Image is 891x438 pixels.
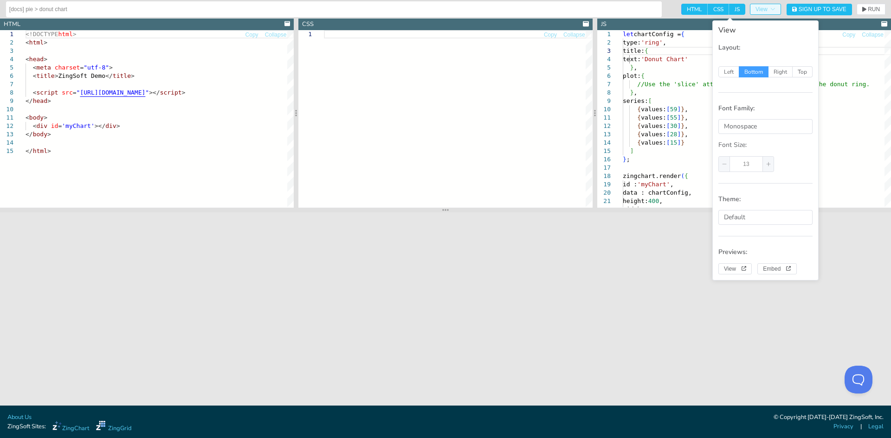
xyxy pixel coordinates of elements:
[763,266,791,272] span: Embed
[44,39,47,46] span: >
[641,72,645,79] span: {
[597,180,611,189] div: 19
[648,197,659,204] span: 400
[26,97,33,104] span: </
[670,181,673,188] span: ,
[597,105,611,114] div: 10
[718,66,739,77] span: Left
[62,122,94,129] span: 'myChart'
[145,89,149,96] span: "
[623,189,692,196] span: data : chartConfig,
[597,63,611,72] div: 5
[47,131,51,138] span: >
[80,89,145,96] span: [URL][DOMAIN_NAME]
[666,106,670,113] span: [
[670,131,677,138] span: 28
[597,97,611,105] div: 9
[597,197,611,205] div: 21
[623,39,641,46] span: type:
[73,89,77,96] span: =
[645,47,648,54] span: {
[47,97,51,104] span: >
[55,72,58,79] span: >
[739,66,768,77] span: Bottom
[105,72,113,79] span: </
[666,131,670,138] span: [
[33,89,37,96] span: <
[718,140,813,150] p: Font Size:
[684,122,688,129] span: ,
[637,81,815,88] span: //Use the 'slice' attribute to adjust the size of
[641,139,666,146] span: values:
[637,122,641,129] span: {
[597,30,611,38] div: 1
[677,139,681,146] span: ]
[799,6,846,12] span: Sign Up to Save
[868,422,884,431] a: Legal
[663,39,666,46] span: ,
[29,56,44,63] span: head
[597,147,611,155] div: 15
[597,38,611,47] div: 2
[52,421,89,433] a: ZingChart
[670,106,677,113] span: 59
[666,122,670,129] span: [
[757,263,797,274] button: Embed
[681,131,684,138] span: }
[637,139,641,146] span: {
[684,114,688,121] span: ,
[7,413,32,422] a: About Us
[563,31,586,39] button: Collapse
[681,106,684,113] span: }
[659,197,663,204] span: ,
[623,156,626,163] span: }
[637,131,641,138] span: {
[597,205,611,214] div: 22
[623,181,637,188] span: id :
[116,122,120,129] span: >
[681,172,684,179] span: (
[670,139,677,146] span: 15
[302,20,314,29] div: CSS
[109,64,113,71] span: >
[597,122,611,130] div: 12
[862,32,884,38] span: Collapse
[718,263,752,274] button: View
[724,266,746,272] span: View
[73,31,77,38] span: >
[666,139,670,146] span: [
[718,43,813,52] p: Layout:
[36,72,54,79] span: title
[845,366,872,394] iframe: Toggle Customer Support
[44,56,47,63] span: >
[623,72,641,79] span: plot:
[718,104,813,113] p: Font Family:
[623,56,641,63] span: text:
[861,31,884,39] button: Collapse
[29,114,44,121] span: body
[26,31,58,38] span: <!DOCTYPE
[718,195,813,204] p: Theme:
[55,64,80,71] span: charset
[36,122,47,129] span: div
[623,206,645,213] span: width:
[641,114,666,121] span: values:
[160,89,182,96] span: script
[95,122,105,129] span: ></
[681,114,684,121] span: }
[33,97,47,104] span: head
[630,89,633,96] span: }
[681,4,745,15] div: checkbox-group
[637,106,641,113] span: {
[641,39,663,46] span: 'ring'
[597,55,611,63] div: 4
[597,130,611,139] div: 13
[833,422,853,431] a: Privacy
[623,97,648,104] span: series:
[7,422,46,431] span: ZingSoft Sites:
[718,26,813,34] div: View
[58,31,72,38] span: html
[33,147,47,154] span: html
[597,47,611,55] div: 3
[724,122,757,131] span: Monospace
